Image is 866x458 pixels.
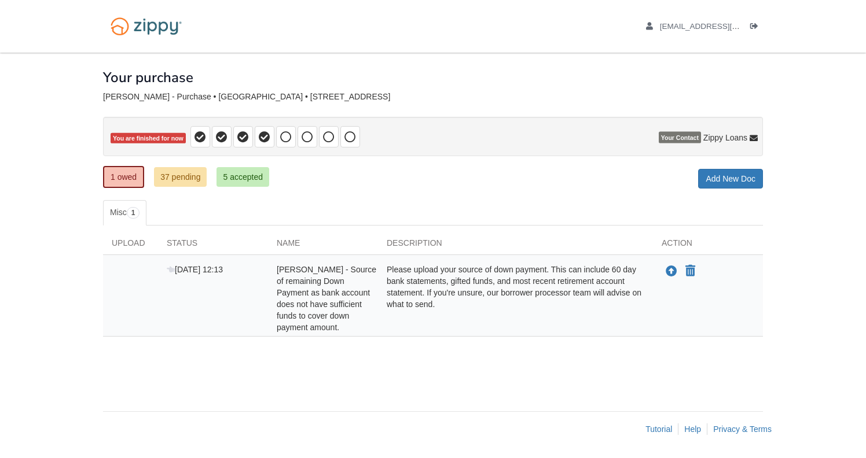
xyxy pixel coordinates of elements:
[103,200,146,226] a: Misc
[645,424,672,434] a: Tutorial
[659,132,701,143] span: Your Contact
[167,265,223,274] span: [DATE] 12:13
[646,22,792,34] a: edit profile
[378,237,653,254] div: Description
[268,237,378,254] div: Name
[158,237,268,254] div: Status
[154,167,207,187] a: 37 pending
[703,132,747,143] span: Zippy Loans
[103,92,763,102] div: [PERSON_NAME] - Purchase • [GEOGRAPHIC_DATA] • [STREET_ADDRESS]
[750,22,763,34] a: Log out
[103,237,158,254] div: Upload
[684,264,696,278] button: Declare Robert Fultz - Source of remaining Down Payment as bank account does not have sufficient ...
[684,424,701,434] a: Help
[111,133,186,144] span: You are finished for now
[103,166,144,188] a: 1 owed
[103,12,189,41] img: Logo
[378,264,653,333] div: Please upload your source of down payment. This can include 60 day bank statements, gifted funds,...
[127,207,140,219] span: 1
[653,237,763,254] div: Action
[277,265,376,332] span: [PERSON_NAME] - Source of remaining Down Payment as bank account does not have sufficient funds t...
[713,424,772,434] a: Privacy & Terms
[216,167,269,187] a: 5 accepted
[698,169,763,189] a: Add New Doc
[665,264,678,279] button: Upload Robert Fultz - Source of remaining Down Payment as bank account does not have sufficient f...
[103,70,193,85] h1: Your purchase
[660,22,792,31] span: rfultz@bsu.edu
